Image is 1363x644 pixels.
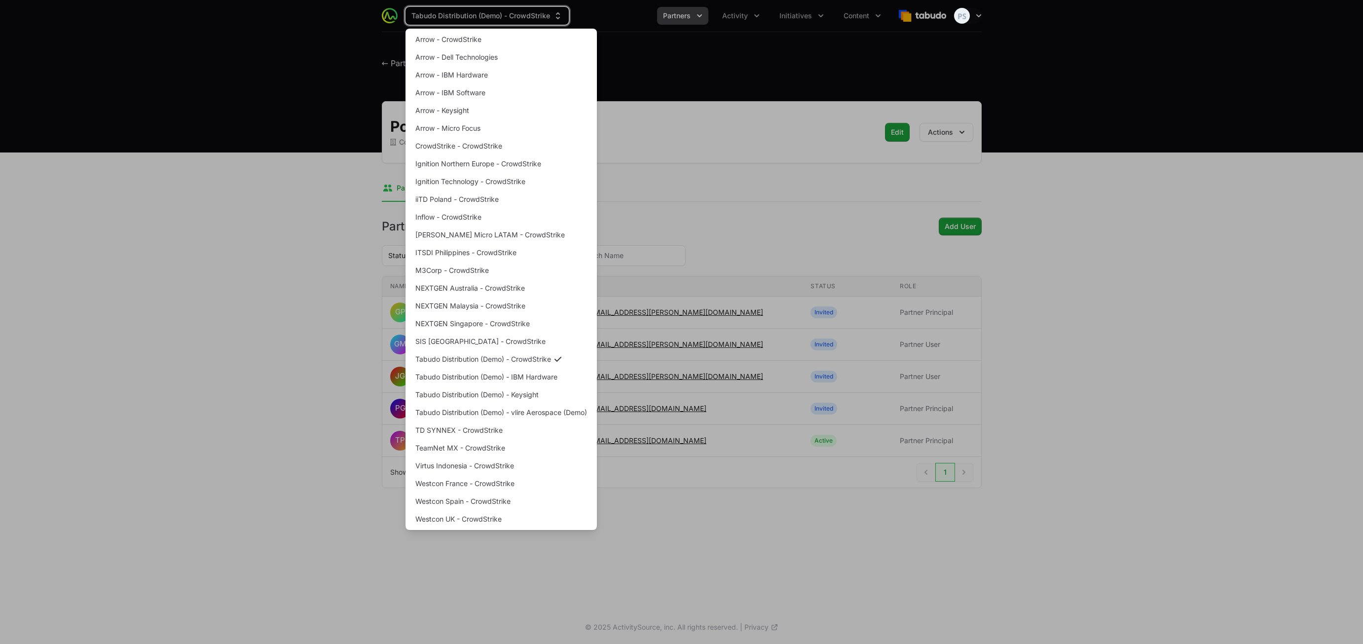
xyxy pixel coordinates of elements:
[398,7,887,25] div: Main navigation
[407,102,595,119] a: Arrow - Keysight
[405,7,569,25] div: Supplier switch menu
[407,333,595,350] a: SIS [GEOGRAPHIC_DATA] - CrowdStrike
[407,315,595,333] a: NEXTGEN Singapore - CrowdStrike
[954,8,970,24] img: Peter Spillane
[407,475,595,492] a: Westcon France - CrowdStrike
[407,155,595,173] a: Ignition Northern Europe - CrowdStrike
[407,31,595,48] a: Arrow - CrowdStrike
[407,350,595,368] a: Tabudo Distribution (Demo) - CrowdStrike
[407,404,595,421] a: Tabudo Distribution (Demo) - vlire Aerospace (Demo)
[407,439,595,457] a: TeamNet MX - CrowdStrike
[407,457,595,475] a: Virtus Indonesia - CrowdStrike
[407,48,595,66] a: Arrow - Dell Technologies
[407,84,595,102] a: Arrow - IBM Software
[407,262,595,279] a: M3Corp - CrowdStrike
[407,421,595,439] a: TD SYNNEX - CrowdStrike
[407,208,595,226] a: Inflow - CrowdStrike
[407,66,595,84] a: Arrow - IBM Hardware
[407,279,595,297] a: NEXTGEN Australia - CrowdStrike
[407,368,595,386] a: Tabudo Distribution (Demo) - IBM Hardware
[407,244,595,262] a: ITSDI Philippines - CrowdStrike
[407,297,595,315] a: NEXTGEN Malaysia - CrowdStrike
[407,137,595,155] a: CrowdStrike - CrowdStrike
[407,386,595,404] a: Tabudo Distribution (Demo) - Keysight
[407,119,595,137] a: Arrow - Micro Focus
[407,510,595,528] a: Westcon UK - CrowdStrike
[407,173,595,190] a: Ignition Technology - CrowdStrike
[407,226,595,244] a: [PERSON_NAME] Micro LATAM - CrowdStrike
[407,190,595,208] a: iiTD Poland - CrowdStrike
[407,492,595,510] a: Westcon Spain - CrowdStrike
